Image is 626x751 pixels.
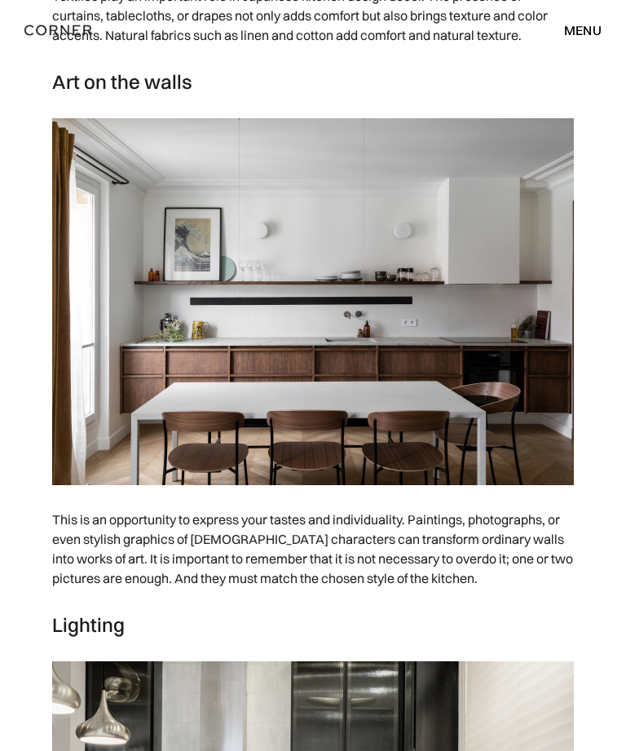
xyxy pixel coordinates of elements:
[52,69,574,94] h3: Art on the walls
[24,20,137,41] a: home
[548,16,602,44] div: menu
[52,612,574,637] h3: Lighting
[564,24,602,37] div: menu
[52,501,574,596] p: This is an opportunity to express your tastes and individuality. Paintings, photographs, or even ...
